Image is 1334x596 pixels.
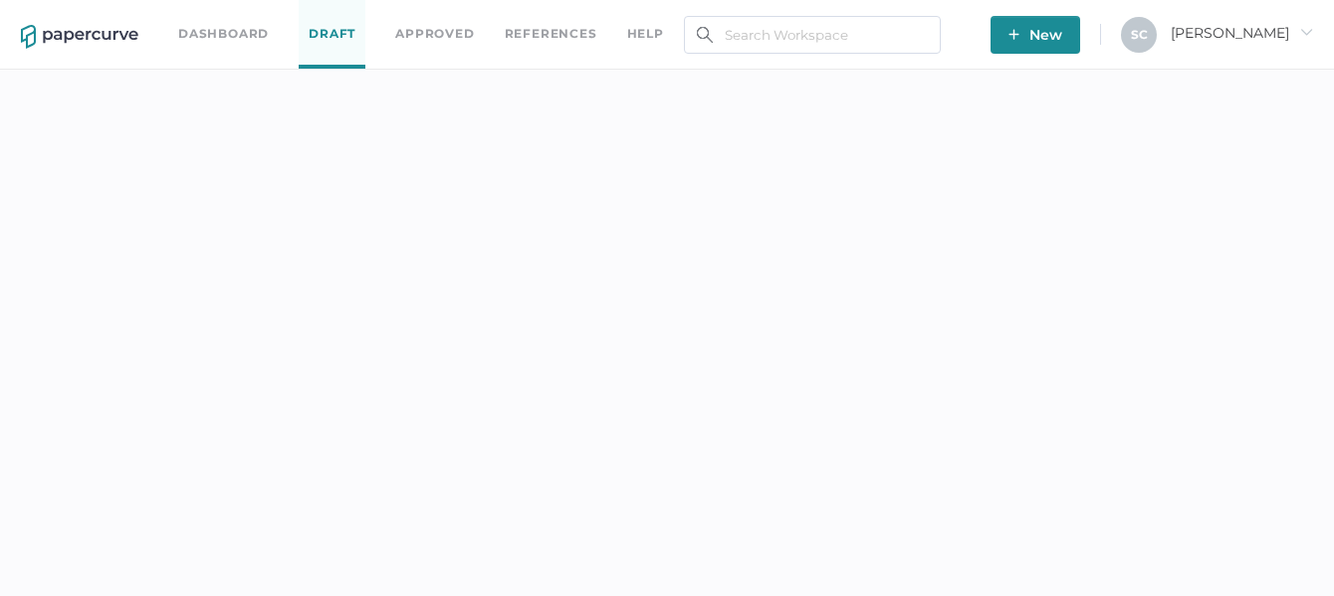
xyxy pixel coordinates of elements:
[1008,16,1062,54] span: New
[1171,24,1313,42] span: [PERSON_NAME]
[684,16,941,54] input: Search Workspace
[991,16,1080,54] button: New
[1299,25,1313,39] i: arrow_right
[505,23,597,45] a: References
[1131,27,1148,42] span: S C
[697,27,713,43] img: search.bf03fe8b.svg
[178,23,269,45] a: Dashboard
[21,25,138,49] img: papercurve-logo-colour.7244d18c.svg
[395,23,474,45] a: Approved
[627,23,664,45] div: help
[1008,29,1019,40] img: plus-white.e19ec114.svg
